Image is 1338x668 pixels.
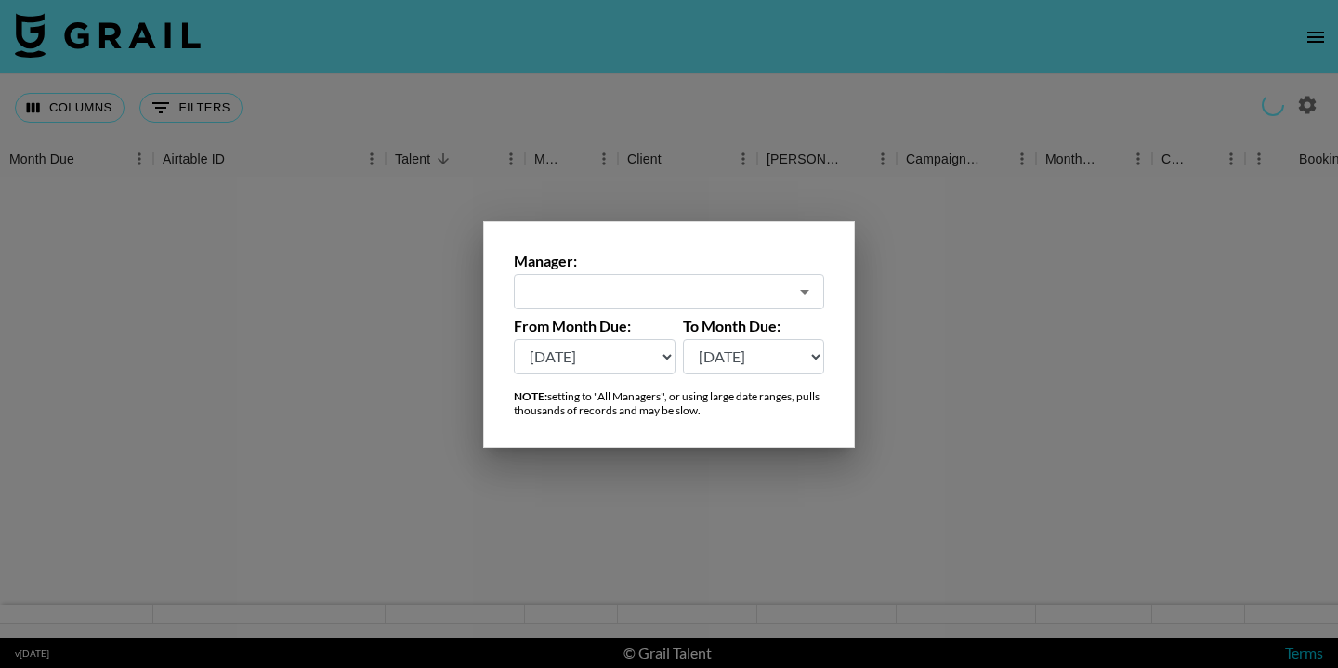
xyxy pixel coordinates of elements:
[683,317,825,335] label: To Month Due:
[514,389,824,417] div: setting to "All Managers", or using large date ranges, pulls thousands of records and may be slow.
[514,317,676,335] label: From Month Due:
[514,389,547,403] strong: NOTE:
[514,252,824,270] label: Manager:
[792,279,818,305] button: Open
